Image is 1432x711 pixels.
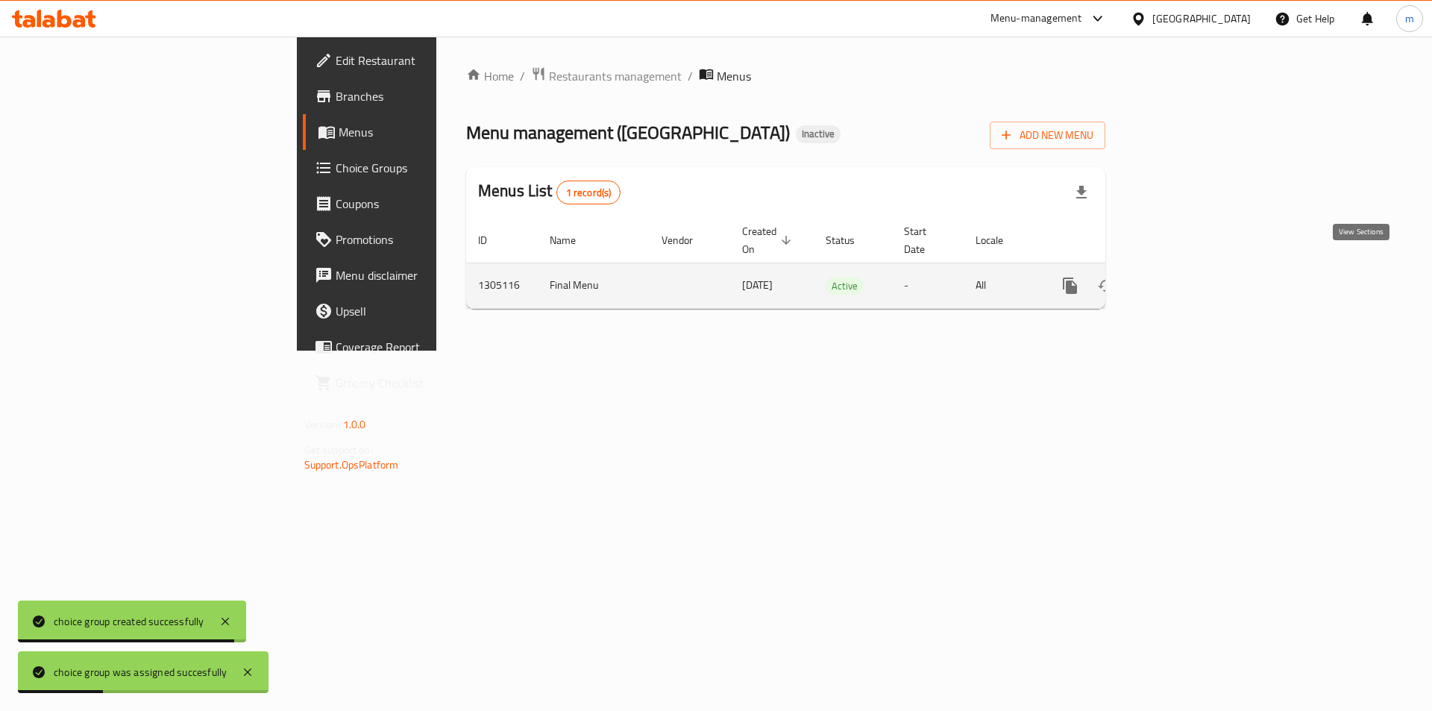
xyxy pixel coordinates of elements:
a: Branches [303,78,536,114]
a: Grocery Checklist [303,365,536,401]
a: Restaurants management [531,66,682,86]
div: choice group was assigned succesfully [54,664,227,680]
a: Edit Restaurant [303,43,536,78]
a: Menus [303,114,536,150]
span: Created On [742,222,796,258]
span: [DATE] [742,275,773,295]
span: Get support on: [304,440,373,460]
span: Edit Restaurant [336,51,524,69]
div: Menu-management [990,10,1082,28]
h2: Menus List [478,180,621,204]
td: - [892,263,964,308]
div: Total records count [556,181,621,204]
span: Active [826,278,864,295]
span: Menus [717,67,751,85]
span: Upsell [336,302,524,320]
th: Actions [1040,218,1208,263]
span: 1.0.0 [343,415,366,434]
a: Coverage Report [303,329,536,365]
button: Change Status [1088,268,1124,304]
span: Add New Menu [1002,126,1093,145]
span: Coverage Report [336,338,524,356]
span: Status [826,231,874,249]
div: [GEOGRAPHIC_DATA] [1152,10,1251,27]
li: / [688,67,693,85]
span: Start Date [904,222,946,258]
span: Menus [339,123,524,141]
span: Restaurants management [549,67,682,85]
a: Coupons [303,186,536,222]
nav: breadcrumb [466,66,1105,86]
span: Version: [304,415,341,434]
span: Promotions [336,231,524,248]
span: Menu management ( [GEOGRAPHIC_DATA] ) [466,116,790,149]
button: more [1052,268,1088,304]
div: choice group created successfully [54,613,204,630]
span: Grocery Checklist [336,374,524,392]
a: Choice Groups [303,150,536,186]
span: Name [550,231,595,249]
table: enhanced table [466,218,1208,309]
a: Support.OpsPlatform [304,455,399,474]
span: 1 record(s) [557,186,621,200]
span: m [1405,10,1414,27]
td: Final Menu [538,263,650,308]
div: Export file [1064,175,1099,210]
button: Add New Menu [990,122,1105,149]
span: ID [478,231,506,249]
a: Menu disclaimer [303,257,536,293]
td: All [964,263,1040,308]
a: Upsell [303,293,536,329]
span: Menu disclaimer [336,266,524,284]
span: Choice Groups [336,159,524,177]
div: Inactive [796,125,841,143]
span: Locale [976,231,1023,249]
span: Inactive [796,128,841,140]
a: Promotions [303,222,536,257]
span: Branches [336,87,524,105]
span: Coupons [336,195,524,213]
span: Vendor [662,231,712,249]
